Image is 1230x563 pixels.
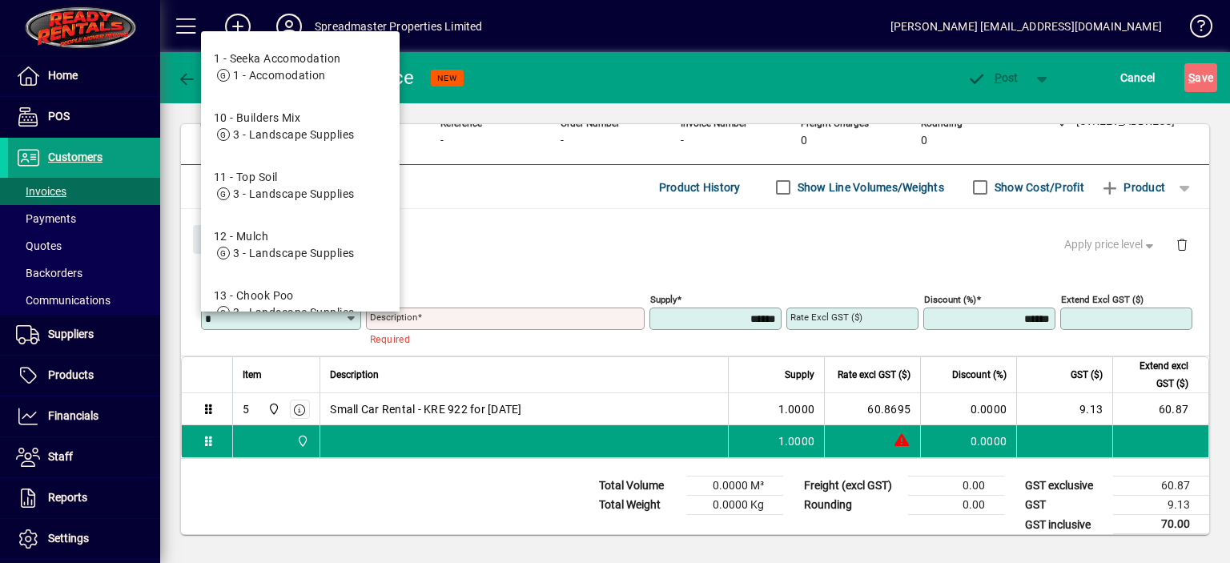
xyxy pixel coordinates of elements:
a: Knowledge Base [1178,3,1210,55]
span: Payments [16,212,76,225]
span: 3 - Landscape Supplies [233,306,355,319]
td: 60.87 [1112,393,1208,425]
a: Backorders [8,259,160,287]
button: Cancel [1116,63,1160,92]
div: 5 [243,401,249,417]
a: Quotes [8,232,160,259]
td: 9.13 [1113,496,1209,515]
span: Products [48,368,94,381]
span: S [1188,71,1195,84]
app-page-header-button: Close [189,231,251,246]
span: Supply [785,366,814,384]
span: 1.0000 [778,433,815,449]
button: Delete [1163,225,1201,263]
span: 1 - Accomodation [233,69,326,82]
span: 3 - Landscape Supplies [233,128,355,141]
mat-option: 10 - Builders Mix [201,97,400,156]
td: Total Weight [591,496,687,515]
span: Suppliers [48,328,94,340]
span: Apply price level [1064,236,1157,253]
span: Extend excl GST ($) [1123,357,1188,392]
div: 10 - Builders Mix [214,110,355,127]
a: Reports [8,478,160,518]
span: P [995,71,1002,84]
a: Staff [8,437,160,477]
td: GST inclusive [1017,515,1113,535]
span: Staff [48,450,73,463]
span: Rate excl GST ($) [838,366,910,384]
div: 60.8695 [834,401,910,417]
span: Financials [48,409,98,422]
span: Close [199,227,241,253]
mat-option: 13 - Chook Poo [201,275,400,334]
span: Cancel [1120,65,1156,90]
td: GST [1017,496,1113,515]
span: - [681,135,684,147]
a: POS [8,97,160,137]
span: 0 [921,135,927,147]
div: Spreadmaster Properties Limited [315,14,482,39]
td: 0.0000 [920,425,1016,457]
button: Add [212,12,263,41]
div: 11 - Top Soil [214,169,355,186]
span: Quotes [16,239,62,252]
mat-error: Required [370,330,632,347]
span: Back [177,71,231,84]
a: Invoices [8,178,160,205]
button: Close [193,225,247,254]
a: Payments [8,205,160,232]
app-page-header-button: Delete [1163,237,1201,251]
a: Home [8,56,160,96]
mat-option: 1 - Seeka Accomodation [201,38,400,97]
span: 0 [801,135,807,147]
mat-label: Extend excl GST ($) [1061,294,1144,305]
button: Save [1184,63,1217,92]
button: Product History [653,173,747,202]
span: - [561,135,564,147]
span: Home [48,69,78,82]
span: Customers [48,151,102,163]
td: GST exclusive [1017,477,1113,496]
span: 1.0000 [778,401,815,417]
mat-option: 11 - Top Soil [201,156,400,215]
label: Show Cost/Profit [991,179,1084,195]
span: Discount (%) [952,366,1007,384]
span: GST ($) [1071,366,1103,384]
div: 1 - Seeka Accomodation [214,50,341,67]
span: ost [967,71,1019,84]
span: ave [1188,65,1213,90]
a: Settings [8,519,160,559]
mat-label: Rate excl GST ($) [790,312,862,323]
td: 0.00 [908,496,1004,515]
span: 965 State Highway 2 [292,432,311,450]
a: Suppliers [8,315,160,355]
div: Product [181,209,1209,267]
td: Total Volume [591,477,687,496]
td: 60.87 [1113,477,1209,496]
mat-label: Description [370,312,417,323]
span: NEW [437,73,457,83]
a: Communications [8,287,160,314]
button: Back [173,63,235,92]
span: Small Car Rental - KRE 922 for [DATE] [330,401,521,417]
td: 0.0000 [920,393,1016,425]
span: Communications [16,294,111,307]
span: POS [48,110,70,123]
mat-option: 12 - Mulch [201,215,400,275]
span: Backorders [16,267,82,279]
button: Post [959,63,1027,92]
label: Show Line Volumes/Weights [794,179,944,195]
span: Product History [659,175,741,200]
span: 3 - Landscape Supplies [233,187,355,200]
span: - [440,135,444,147]
span: Description [330,366,379,384]
td: Freight (excl GST) [796,477,908,496]
td: 9.13 [1016,393,1112,425]
a: Financials [8,396,160,436]
button: Profile [263,12,315,41]
td: 0.00 [908,477,1004,496]
mat-label: Supply [650,294,677,305]
td: 70.00 [1113,515,1209,535]
span: 965 State Highway 2 [263,400,282,418]
span: Invoices [16,185,66,198]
